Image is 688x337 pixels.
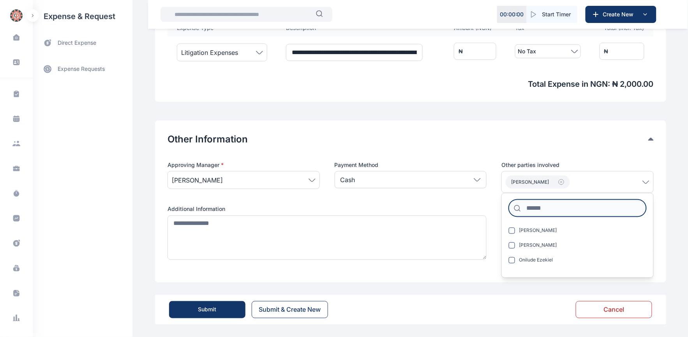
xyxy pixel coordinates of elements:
[168,205,487,213] label: Additional Information
[586,6,656,23] button: Create New
[340,175,355,184] p: Cash
[576,301,652,318] button: Cancel
[511,179,549,185] span: [PERSON_NAME]
[168,133,654,146] div: Other Information
[252,301,328,318] button: Submit & Create New
[33,53,132,78] div: expense requests
[500,11,524,18] p: 00 : 00 : 00
[169,301,245,318] button: Submit
[542,11,571,18] span: Start Timer
[168,79,654,90] span: Total Expense in NGN : ₦ 2,000.00
[181,48,238,57] span: Litigation Expenses
[198,306,217,314] div: Submit
[501,161,559,169] span: Other parties involved
[600,11,640,18] span: Create New
[168,161,224,169] span: Approving Manager
[459,47,463,55] div: ₦
[33,60,132,78] a: expense requests
[519,228,557,234] span: [PERSON_NAME]
[519,242,557,249] span: [PERSON_NAME]
[335,161,487,169] label: Payment Method
[519,257,553,263] span: Onilude Ezekiel
[168,133,648,146] button: Other Information
[506,176,570,189] button: [PERSON_NAME]
[604,47,609,55] div: ₦
[518,47,536,56] span: No Tax
[527,6,577,23] button: Start Timer
[58,39,96,47] span: direct expense
[33,33,132,53] a: direct expense
[172,176,223,185] span: [PERSON_NAME]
